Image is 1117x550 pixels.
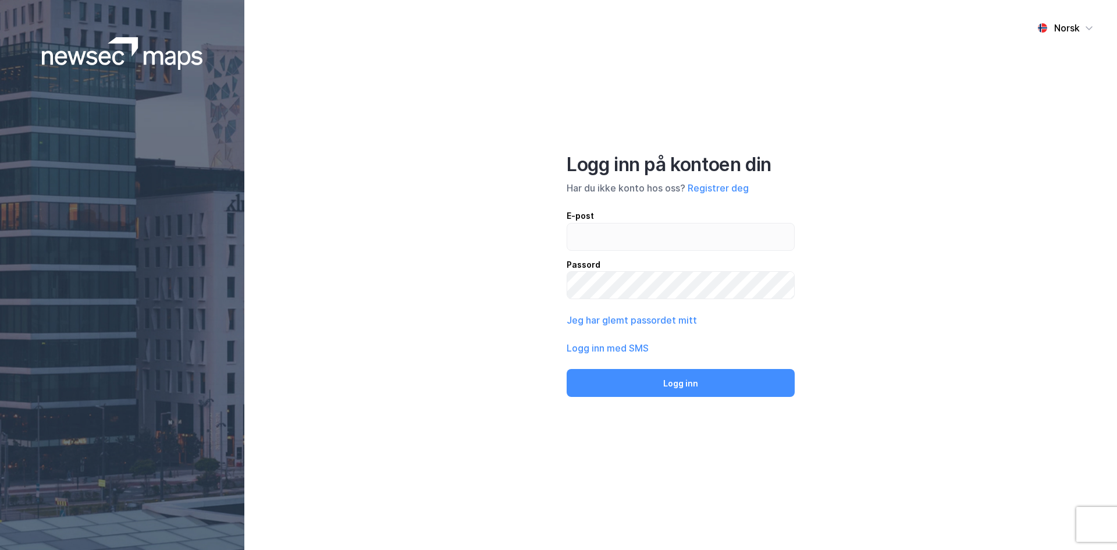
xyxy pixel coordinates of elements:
button: Logg inn [567,369,795,397]
div: E-post [567,209,795,223]
div: Norsk [1054,21,1080,35]
button: Logg inn med SMS [567,341,649,355]
img: logoWhite.bf58a803f64e89776f2b079ca2356427.svg [42,37,203,70]
div: Passord [567,258,795,272]
button: Registrer deg [688,181,749,195]
button: Jeg har glemt passordet mitt [567,313,697,327]
div: Logg inn på kontoen din [567,153,795,176]
div: Har du ikke konto hos oss? [567,181,795,195]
